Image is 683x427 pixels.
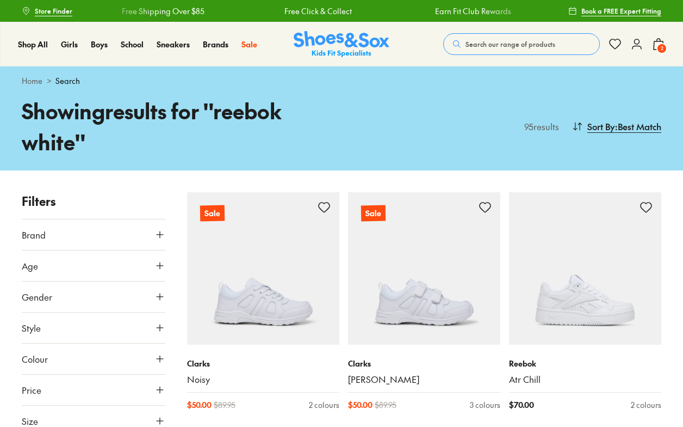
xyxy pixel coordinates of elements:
[91,39,108,50] a: Boys
[348,374,500,386] a: [PERSON_NAME]
[22,1,72,21] a: Store Finder
[121,39,144,50] a: School
[520,120,559,133] p: 95 results
[294,31,389,58] a: Shoes & Sox
[652,32,665,56] button: 2
[214,399,235,411] span: $ 89.95
[22,95,341,157] h1: Showing results for " reebok white "
[348,399,372,411] span: $ 50.00
[294,31,389,58] img: SNS_Logo_Responsive.svg
[157,39,190,50] a: Sneakers
[22,75,42,87] a: Home
[22,344,165,374] button: Colour
[22,228,46,241] span: Brand
[572,114,661,138] button: Sort By:Best Match
[22,219,165,250] button: Brand
[443,33,600,55] button: Search our range of products
[187,399,212,411] span: $ 50.00
[22,282,165,312] button: Gender
[22,290,52,303] span: Gender
[631,399,661,411] div: 2 colours
[587,120,615,133] span: Sort By
[22,251,165,281] button: Age
[22,75,661,87] div: >
[35,6,72,16] span: Store Finder
[375,399,396,411] span: $ 89.95
[22,352,48,365] span: Colour
[22,321,41,334] span: Style
[187,374,339,386] a: Noisy
[615,120,661,133] span: : Best Match
[121,5,204,17] a: Free Shipping Over $85
[203,39,228,50] a: Brands
[55,75,80,87] span: Search
[22,313,165,343] button: Style
[284,5,351,17] a: Free Click & Collect
[18,39,48,50] a: Shop All
[348,358,500,369] p: Clarks
[61,39,78,50] a: Girls
[509,358,661,369] p: Reebok
[348,192,500,345] a: Sale
[22,375,165,405] button: Price
[361,205,386,222] p: Sale
[22,383,41,396] span: Price
[470,399,500,411] div: 3 colours
[200,205,225,222] p: Sale
[509,399,534,411] span: $ 70.00
[465,39,555,49] span: Search our range of products
[241,39,257,50] a: Sale
[656,43,667,54] span: 2
[187,358,339,369] p: Clarks
[22,192,165,210] p: Filters
[187,192,339,345] a: Sale
[22,259,38,272] span: Age
[435,5,511,17] a: Earn Fit Club Rewards
[568,1,661,21] a: Book a FREE Expert Fitting
[509,374,661,386] a: Atr Chill
[581,6,661,16] span: Book a FREE Expert Fitting
[309,399,339,411] div: 2 colours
